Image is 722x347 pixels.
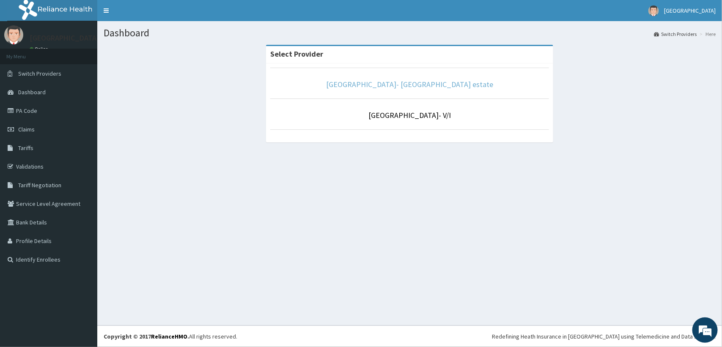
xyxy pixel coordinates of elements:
[326,79,493,89] a: [GEOGRAPHIC_DATA]- [GEOGRAPHIC_DATA] estate
[139,4,159,25] div: Minimize live chat window
[16,42,34,63] img: d_794563401_company_1708531726252_794563401
[4,231,161,260] textarea: Type your message and hit 'Enter'
[49,107,117,192] span: We're online!
[30,46,50,52] a: Online
[648,5,659,16] img: User Image
[492,332,716,341] div: Redefining Heath Insurance in [GEOGRAPHIC_DATA] using Telemedicine and Data Science!
[18,144,33,152] span: Tariffs
[18,126,35,133] span: Claims
[18,70,61,77] span: Switch Providers
[368,110,451,120] a: [GEOGRAPHIC_DATA]- V/I
[104,27,716,38] h1: Dashboard
[151,333,187,340] a: RelianceHMO
[4,25,23,44] img: User Image
[270,49,323,59] strong: Select Provider
[664,7,716,14] span: [GEOGRAPHIC_DATA]
[30,34,99,42] p: [GEOGRAPHIC_DATA]
[44,47,142,58] div: Chat with us now
[97,325,722,347] footer: All rights reserved.
[104,333,189,340] strong: Copyright © 2017 .
[18,88,46,96] span: Dashboard
[697,30,716,38] li: Here
[654,30,697,38] a: Switch Providers
[18,181,61,189] span: Tariff Negotiation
